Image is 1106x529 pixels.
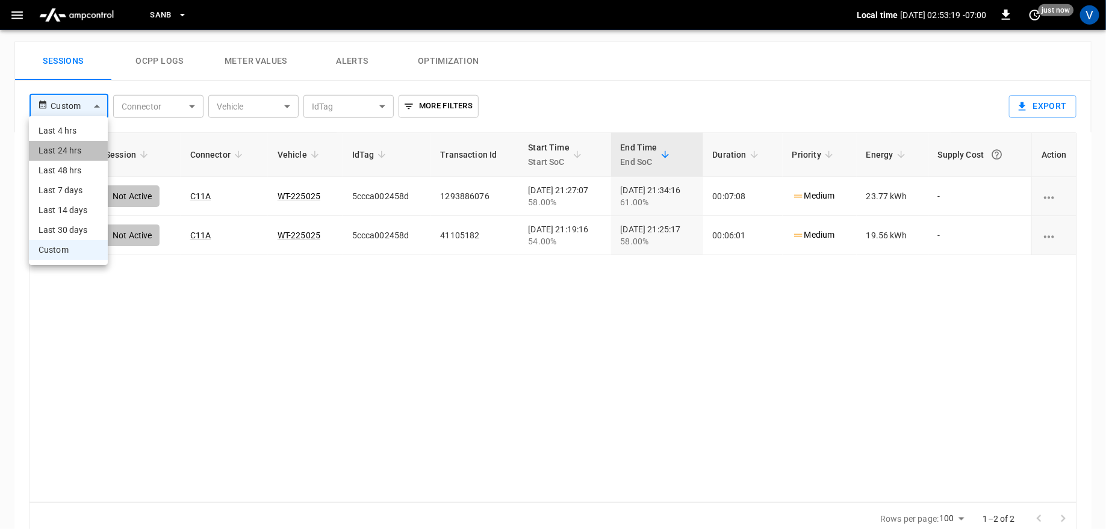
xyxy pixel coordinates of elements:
li: Last 14 days [29,200,108,220]
li: Last 7 days [29,181,108,200]
li: Last 24 hrs [29,141,108,161]
li: Custom [29,240,108,260]
li: Last 48 hrs [29,161,108,181]
li: Last 30 days [29,220,108,240]
li: Last 4 hrs [29,121,108,141]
